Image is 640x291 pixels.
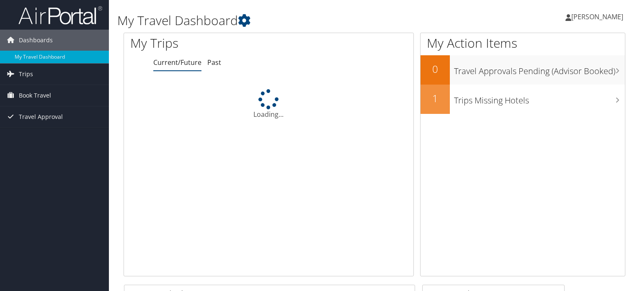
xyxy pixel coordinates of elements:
[454,61,625,77] h3: Travel Approvals Pending (Advisor Booked)
[117,12,460,29] h1: My Travel Dashboard
[421,91,450,106] h2: 1
[565,4,632,29] a: [PERSON_NAME]
[421,55,625,85] a: 0Travel Approvals Pending (Advisor Booked)
[421,85,625,114] a: 1Trips Missing Hotels
[124,89,413,119] div: Loading...
[130,34,286,52] h1: My Trips
[18,5,102,25] img: airportal-logo.png
[153,58,201,67] a: Current/Future
[19,85,51,106] span: Book Travel
[19,30,53,51] span: Dashboards
[207,58,221,67] a: Past
[19,64,33,85] span: Trips
[571,12,623,21] span: [PERSON_NAME]
[454,90,625,106] h3: Trips Missing Hotels
[421,34,625,52] h1: My Action Items
[19,106,63,127] span: Travel Approval
[421,62,450,76] h2: 0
